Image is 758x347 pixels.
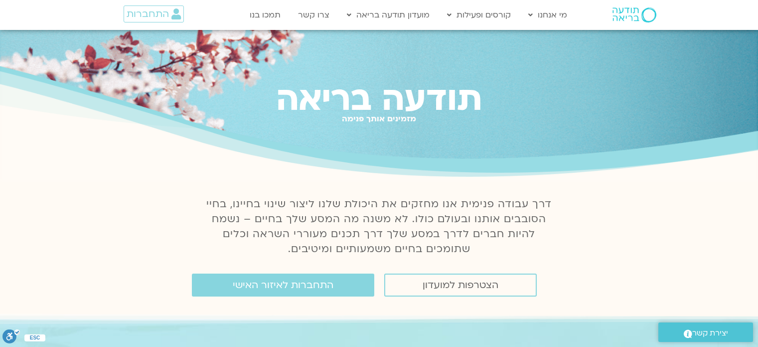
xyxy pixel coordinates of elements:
a: הצטרפות למועדון [384,274,537,297]
img: תודעה בריאה [612,7,656,22]
span: התחברות לאיזור האישי [233,280,333,291]
a: התחברות [124,5,184,22]
a: תמכו בנו [245,5,286,24]
span: הצטרפות למועדון [423,280,498,291]
span: התחברות [127,8,169,19]
a: התחברות לאיזור האישי [192,274,374,297]
span: יצירת קשר [692,327,728,340]
a: קורסים ופעילות [442,5,516,24]
a: יצירת קשר [658,323,753,342]
a: מועדון תודעה בריאה [342,5,435,24]
a: צרו קשר [293,5,334,24]
p: דרך עבודה פנימית אנו מחזקים את היכולת שלנו ליצור שינוי בחיינו, בחיי הסובבים אותנו ובעולם כולו. לא... [201,197,558,257]
a: מי אנחנו [523,5,572,24]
